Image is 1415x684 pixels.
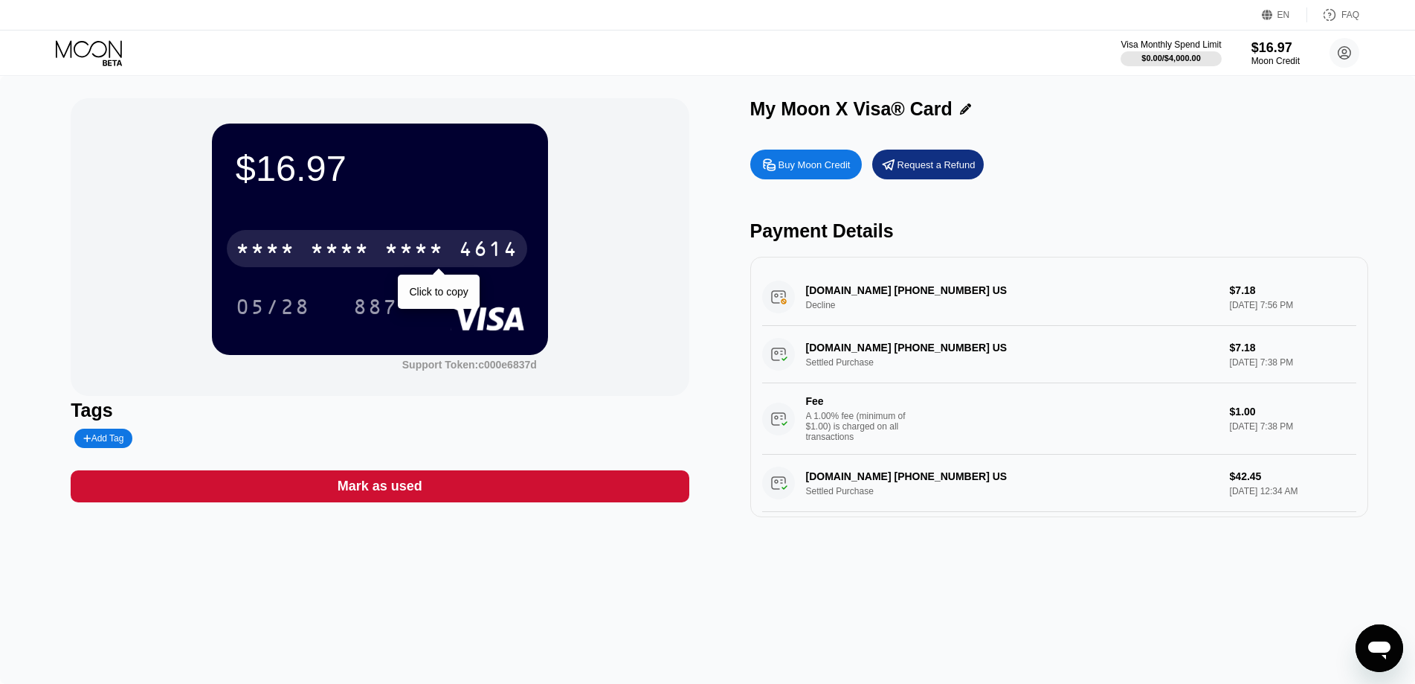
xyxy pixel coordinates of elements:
div: Visa Monthly Spend Limit [1121,39,1221,50]
div: $16.97 [1251,40,1300,56]
div: 05/28 [236,297,310,321]
div: Buy Moon Credit [750,150,862,179]
div: 887 [342,288,409,325]
div: Request a Refund [872,150,984,179]
div: 887 [353,297,398,321]
div: EN [1277,10,1290,20]
div: Fee [806,395,910,407]
div: Mark as used [338,478,422,495]
div: Add Tag [74,429,132,448]
div: Visa Monthly Spend Limit$0.00/$4,000.00 [1121,39,1221,66]
div: 4614 [459,239,518,263]
div: Payment Details [750,220,1368,242]
iframe: Knop om het berichtenvenster te openen [1356,624,1403,672]
div: Add Tag [83,433,123,444]
div: $0.00 / $4,000.00 [1141,54,1201,63]
div: $1.00 [1230,406,1356,418]
div: FAQ [1341,10,1359,20]
div: Mark as used [71,470,689,502]
div: Tags [71,400,689,421]
div: EN [1262,7,1307,22]
div: Buy Moon Credit [779,159,851,171]
div: FeeA 1.00% fee (minimum of $1.00) is charged on all transactions$1.00[DATE] 7:38 PM [762,383,1356,455]
div: 05/28 [225,288,321,325]
div: $16.97Moon Credit [1251,40,1300,66]
div: Support Token: c000e6837d [402,359,537,371]
div: [DATE] 7:38 PM [1230,421,1356,432]
div: Support Token:c000e6837d [402,359,537,371]
div: My Moon X Visa® Card [750,98,953,120]
div: FeeA 1.00% fee (minimum of $1.00) is charged on all transactions$1.00[DATE] 12:34 AM [762,512,1356,584]
div: Click to copy [409,286,468,298]
div: A 1.00% fee (minimum of $1.00) is charged on all transactions [806,411,918,442]
div: $16.97 [236,147,524,189]
div: Request a Refund [897,159,976,171]
div: FAQ [1307,7,1359,22]
div: Moon Credit [1251,56,1300,66]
